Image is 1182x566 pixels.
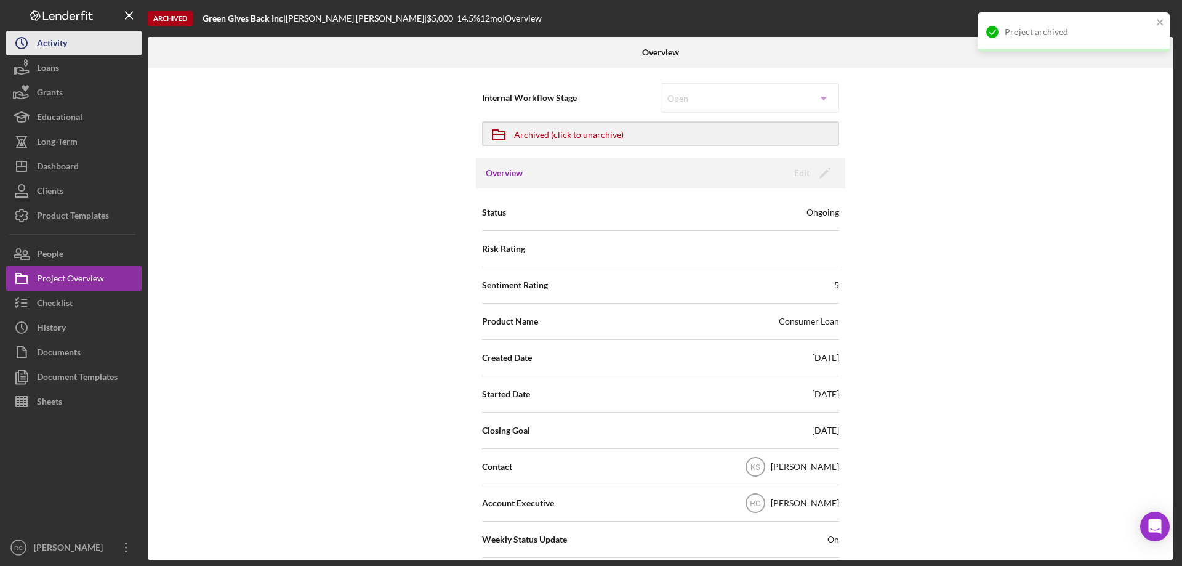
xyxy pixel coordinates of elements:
[6,315,142,340] button: History
[771,497,839,509] div: [PERSON_NAME]
[37,129,78,157] div: Long-Term
[827,533,839,546] span: On
[457,14,480,23] div: 14.5 %
[6,389,142,414] button: Sheets
[37,80,63,108] div: Grants
[834,279,839,291] div: 5
[6,80,142,105] button: Grants
[482,279,548,291] span: Sentiment Rating
[31,535,111,563] div: [PERSON_NAME]
[482,497,554,509] span: Account Executive
[6,31,142,55] button: Activity
[203,13,283,23] b: Green Gives Back Inc
[6,55,142,80] button: Loans
[480,14,502,23] div: 12 mo
[482,243,525,255] span: Risk Rating
[787,164,835,182] button: Edit
[148,11,193,26] div: Archived
[6,154,142,179] button: Dashboard
[37,291,73,318] div: Checklist
[502,14,542,23] div: | Overview
[812,352,839,364] div: [DATE]
[794,164,810,182] div: Edit
[806,206,839,219] div: Ongoing
[812,388,839,400] div: [DATE]
[37,340,81,368] div: Documents
[482,533,567,546] span: Weekly Status Update
[37,241,63,269] div: People
[750,463,760,472] text: KS
[486,167,523,179] h3: Overview
[6,340,142,365] button: Documents
[482,92,661,104] span: Internal Workflow Stage
[203,14,286,23] div: |
[6,291,142,315] button: Checklist
[482,461,512,473] span: Contact
[37,154,79,182] div: Dashboard
[6,365,142,389] button: Document Templates
[642,47,679,57] b: Overview
[6,129,142,154] button: Long-Term
[812,424,839,437] div: [DATE]
[779,315,839,328] div: Consumer Loan
[482,388,530,400] span: Started Date
[37,55,59,83] div: Loans
[482,206,506,219] span: Status
[6,535,142,560] button: RC[PERSON_NAME]
[286,14,427,23] div: [PERSON_NAME] [PERSON_NAME] |
[37,179,63,206] div: Clients
[6,266,142,291] button: Project Overview
[771,461,839,473] div: [PERSON_NAME]
[37,315,66,343] div: History
[37,389,62,417] div: Sheets
[482,315,538,328] span: Product Name
[37,31,67,59] div: Activity
[6,203,142,228] button: Product Templates
[482,352,532,364] span: Created Date
[37,203,109,231] div: Product Templates
[482,121,839,146] button: Archived (click to unarchive)
[14,544,23,551] text: RC
[6,241,142,266] button: People
[427,14,457,23] div: $5,000
[1005,27,1152,37] div: Project archived
[750,499,761,508] text: RC
[6,105,142,129] button: Educational
[37,365,118,392] div: Document Templates
[6,179,142,203] button: Clients
[1156,17,1165,29] button: close
[37,266,104,294] div: Project Overview
[1140,512,1170,541] div: Open Intercom Messenger
[482,424,530,437] span: Closing Goal
[514,123,624,145] div: Archived (click to unarchive)
[37,105,82,132] div: Educational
